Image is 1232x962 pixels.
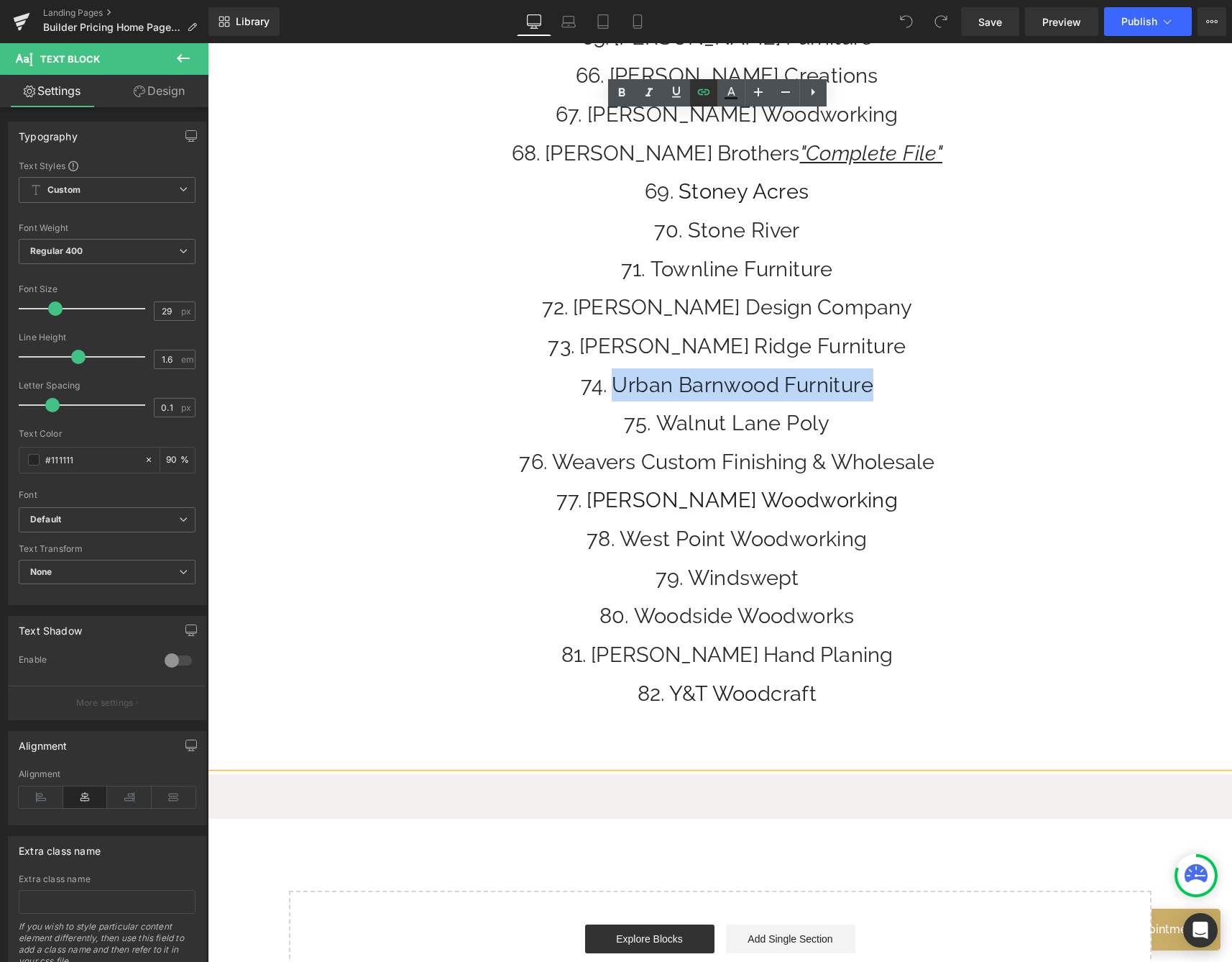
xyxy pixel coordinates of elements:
a: [PERSON_NAME] Ridge Furniture [372,291,699,315]
span: Publish [1121,16,1157,27]
i: "Complete File" [592,98,735,122]
div: Text Transform [19,544,196,554]
a: Walnut Lane Poly [449,368,622,392]
a: Laptop [551,7,586,36]
button: Redo [927,7,955,36]
a: Add Single Section [518,881,648,910]
a: Stoney Acres [471,136,602,160]
div: Text Color [19,429,196,439]
div: Font [19,490,196,500]
i: Default [30,514,61,526]
a: Weavers Custom Finishing & Wholesale [344,407,727,431]
a: Explore Blocks [377,881,507,910]
input: Color [45,452,137,468]
span: px [181,403,193,412]
span: Builder Pricing Home Page 2.0 [43,22,181,33]
div: Letter Spacing [19,381,196,391]
b: None [30,566,52,577]
a: Tablet [586,7,620,36]
div: Line Height [19,332,196,342]
span: Text Block [40,53,100,65]
a: [PERSON_NAME] Hand Planing [383,599,685,624]
a: Windswept [480,522,591,547]
span: Save [978,14,1002,30]
a: West Point Woodworking [412,484,660,508]
div: Font Weight [19,223,196,233]
a: Landing Pages [43,7,208,19]
button: More settings [9,686,206,720]
span: em [181,355,193,364]
span: px [181,307,193,316]
a: Urban Barnwood Furniture [404,330,666,354]
a: Townline Furniture [443,214,625,238]
div: Extra class name [19,837,101,857]
a: [PERSON_NAME] Brothers"Complete File" [337,98,735,122]
button: More [1197,7,1226,36]
b: Custom [47,184,81,196]
div: Text Styles [19,160,196,171]
div: % [160,448,195,473]
a: Y&T Woodcraft [461,638,609,663]
div: Font Size [19,284,196,294]
div: Enable [19,654,150,669]
a: New Library [208,7,280,36]
button: Undo [892,7,921,36]
span: Library [236,15,270,28]
a: Stone River [480,175,592,199]
a: Preview [1025,7,1098,36]
div: Text Shadow [19,617,82,637]
a: Woodside Woodworks [426,561,647,585]
button: Publish [1104,7,1192,36]
a: [PERSON_NAME] Woodworking [380,59,691,83]
p: More settings [76,696,134,709]
div: Typography [19,122,78,142]
a: [PERSON_NAME] Design Company [365,252,704,276]
a: Mobile [620,7,655,36]
div: Alignment [19,732,68,752]
div: Alignment [19,769,196,779]
b: Regular 400 [30,245,83,256]
a: [PERSON_NAME] Creations [402,20,671,45]
a: [PERSON_NAME] Woodworking [379,445,690,469]
a: Design [107,75,211,107]
div: Extra class name [19,874,196,884]
div: Open Intercom Messenger [1183,913,1218,948]
a: Desktop [517,7,551,36]
span: Preview [1042,14,1081,30]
